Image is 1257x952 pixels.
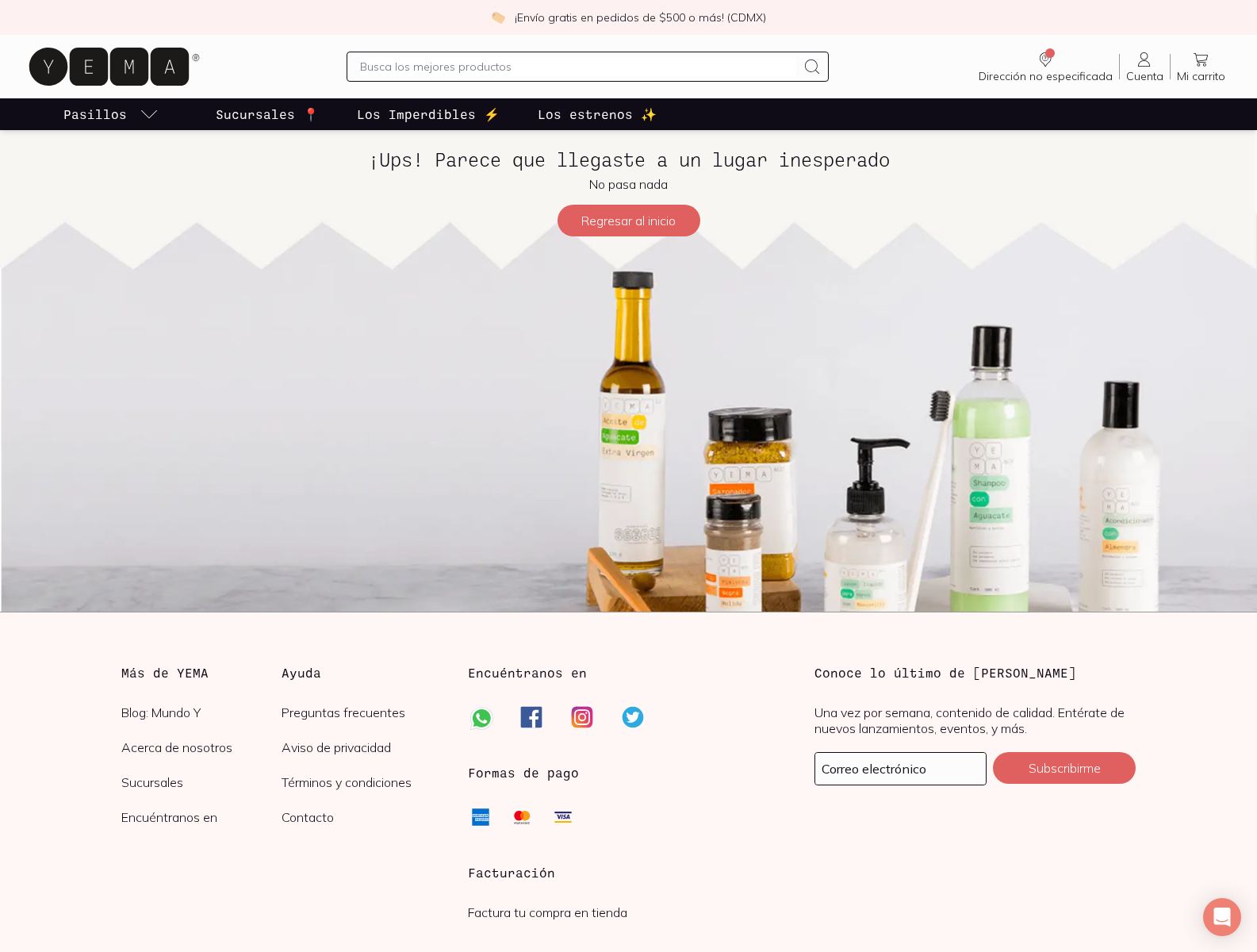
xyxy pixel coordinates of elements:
[60,98,162,130] a: pasillo-todos-link
[357,105,500,124] p: Los Imperdibles ⚡️
[121,739,282,755] a: Acerca de nosotros
[63,105,127,124] p: Pasillos
[979,69,1113,83] span: Dirección no especificada
[282,774,443,790] a: Términos y condiciones
[993,752,1136,784] button: Subscribirme
[282,739,443,755] a: Aviso de privacidad
[814,663,1136,682] h3: Conoce lo último de [PERSON_NAME]
[491,10,505,25] img: check
[282,663,443,682] h3: Ayuda
[1177,69,1225,83] span: Mi carrito
[121,809,282,825] a: Encuéntranos en
[468,863,789,882] h3: Facturación
[121,663,282,682] h3: Más de YEMA
[558,205,700,236] button: Regresar al inicio
[814,704,1136,736] p: Una vez por semana, contenido de calidad. Entérate de nuevos lanzamientos, eventos, y más.
[216,105,319,124] p: Sucursales 📍
[1203,898,1241,936] div: Open Intercom Messenger
[515,10,766,25] p: ¡Envío gratis en pedidos de $500 o más! (CDMX)
[282,809,443,825] a: Contacto
[282,704,443,720] a: Preguntas frecuentes
[468,763,579,782] h3: Formas de pago
[1120,50,1170,83] a: Cuenta
[1126,69,1163,83] span: Cuenta
[535,98,660,130] a: Los estrenos ✨
[121,704,282,720] a: Blog: Mundo Y
[121,774,282,790] a: Sucursales
[468,904,627,920] a: Factura tu compra en tienda
[468,663,587,682] h3: Encuéntranos en
[354,98,503,130] a: Los Imperdibles ⚡️
[1171,50,1232,83] a: Mi carrito
[360,57,796,76] input: Busca los mejores productos
[538,105,657,124] p: Los estrenos ✨
[815,753,986,785] input: mimail@gmail.com
[972,50,1119,83] a: Dirección no especificada
[213,98,322,130] a: Sucursales 📍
